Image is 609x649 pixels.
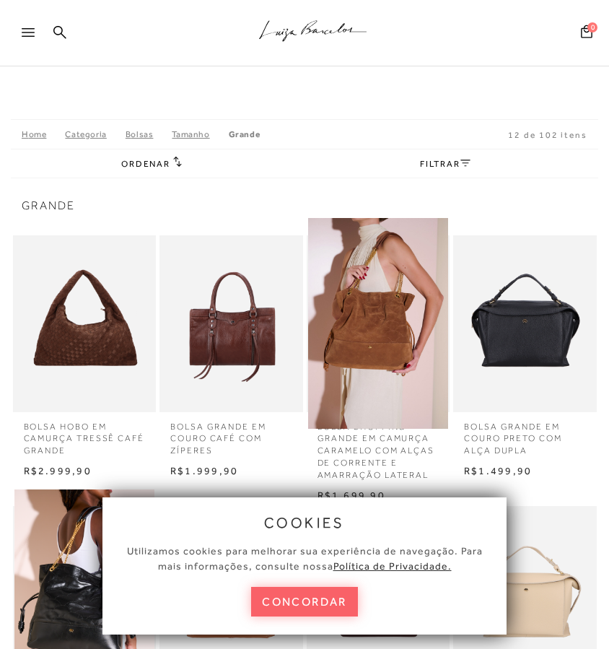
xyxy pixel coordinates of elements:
a: Home [22,129,65,139]
span: cookies [264,515,345,531]
img: BOLSA SHOPPING GRANDE EM CAMURÇA CARAMELO COM ALÇAS DE CORRENTE E AMARRAÇÃO LATERAL [308,218,449,429]
span: R$1.999,90 [170,465,238,476]
span: Grande [22,200,587,212]
a: Política de Privacidade. [333,560,452,572]
button: 0 [577,24,597,43]
span: Ordenar [121,159,170,169]
a: BOLSA HOBO EM CAMURÇA TRESSÊ CAFÉ GRANDE [13,412,157,457]
span: 12 de 102 itens [508,130,587,140]
a: BOLSA SHOPPING GRANDE EM CAMURÇA CARAMELO COM ALÇAS DE CORRENTE E AMARRAÇÃO LATERAL [307,412,450,482]
span: R$2.999,90 [24,465,92,476]
a: BOLSA HOBO EM CAMURÇA TRESSÊ CAFÉ GRANDE BOLSA HOBO EM CAMURÇA TRESSÊ CAFÉ GRANDE [14,218,155,429]
span: R$1.499,90 [464,465,532,476]
span: 0 [587,22,597,32]
span: Utilizamos cookies para melhorar sua experiência de navegação. Para mais informações, consulte nossa [127,545,483,572]
a: BOLSA GRANDE EM COURO CAFÉ COM ZÍPERES BOLSA GRANDE EM COURO CAFÉ COM ZÍPERES [161,218,302,429]
a: Bolsas [126,129,172,139]
a: BOLSA GRANDE EM COURO PRETO COM ALÇA DUPLA [453,412,597,457]
a: Grande [229,129,260,139]
a: BOLSA GRANDE EM COURO PRETO COM ALÇA DUPLA BOLSA GRANDE EM COURO PRETO COM ALÇA DUPLA [455,218,595,429]
a: BOLSA GRANDE EM COURO CAFÉ COM ZÍPERES [159,412,303,457]
a: BOLSA SHOPPING GRANDE EM CAMURÇA CARAMELO COM ALÇAS DE CORRENTE E AMARRAÇÃO LATERAL BOLSA SHOPPIN... [308,218,449,429]
img: BOLSA HOBO EM CAMURÇA TRESSÊ CAFÉ GRANDE [14,218,155,429]
a: FILTRAR [420,159,470,169]
button: concordar [251,587,358,617]
a: Categoria [65,129,125,139]
img: BOLSA GRANDE EM COURO PRETO COM ALÇA DUPLA [455,218,595,429]
img: BOLSA GRANDE EM COURO CAFÉ COM ZÍPERES [161,218,302,429]
a: Tamanho [172,129,228,139]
